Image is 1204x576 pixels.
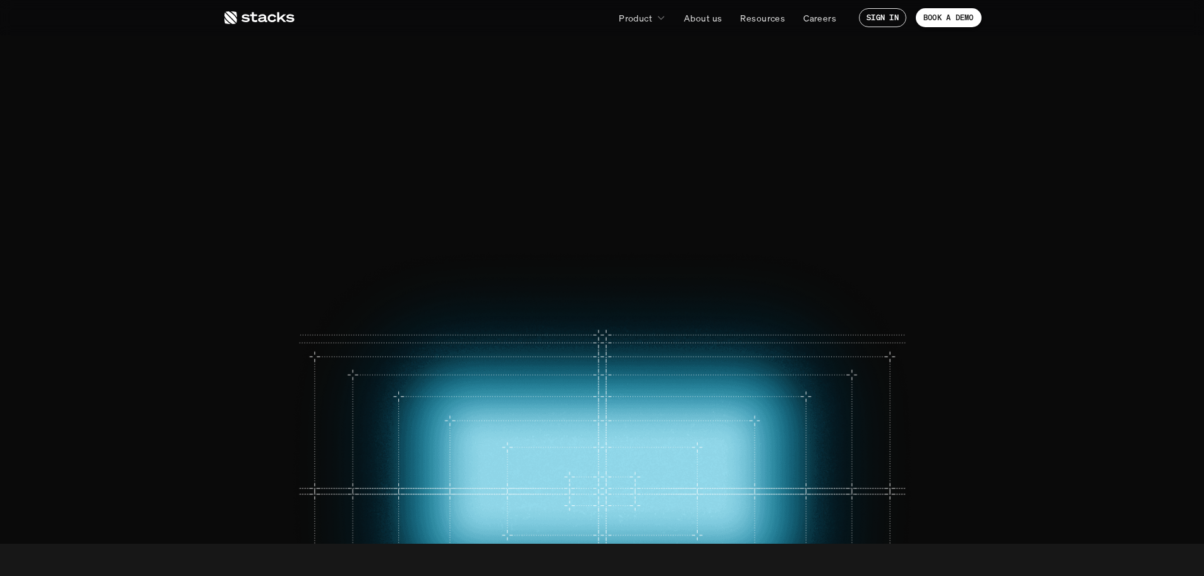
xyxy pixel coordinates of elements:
[568,362,636,379] p: BOOK A DEMO
[547,355,657,385] a: BOOK A DEMO
[619,11,652,25] p: Product
[452,281,752,337] p: Free up your team to focus on what matters. Stacks comes with AI agents that handle menial accoun...
[859,8,906,27] a: SIGN IN
[676,6,729,29] a: About us
[923,13,974,22] p: BOOK A DEMO
[796,6,844,29] a: Careers
[290,141,915,273] span: Automate your teams’ repetitive tasks
[733,6,793,29] a: Resources
[916,8,982,27] a: BOOK A DEMO
[867,13,899,22] p: SIGN IN
[740,11,785,25] p: Resources
[803,11,836,25] p: Careers
[684,11,722,25] p: About us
